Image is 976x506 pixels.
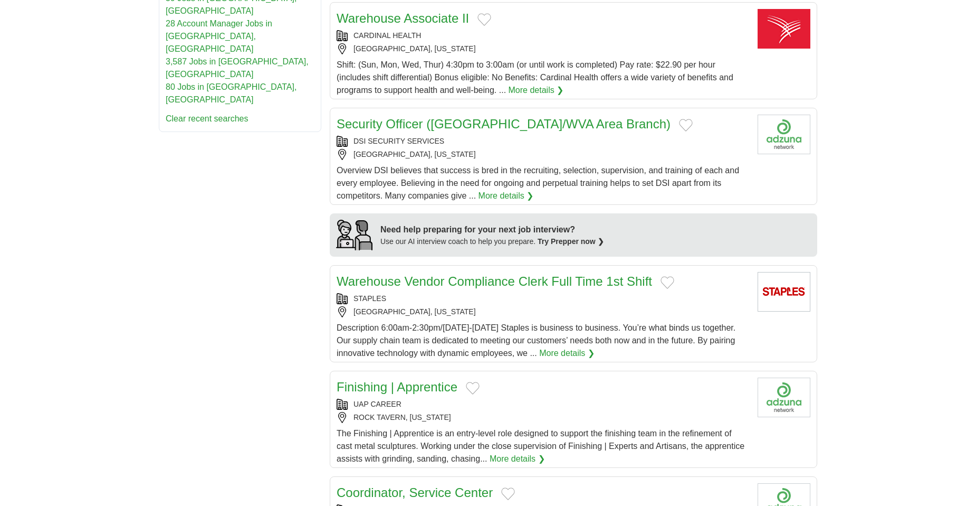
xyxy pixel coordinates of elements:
a: Try Prepper now ❯ [538,237,604,246]
a: STAPLES [353,294,386,303]
a: More details ❯ [490,453,545,465]
button: Add to favorite jobs [501,488,515,500]
button: Add to favorite jobs [466,382,480,395]
a: Security Officer ([GEOGRAPHIC_DATA]/WVA Area Branch) [337,117,671,131]
div: Use our AI interview coach to help you prepare. [380,236,604,247]
img: Company logo [758,378,810,417]
a: More details ❯ [539,347,595,360]
a: 3,587 Jobs in [GEOGRAPHIC_DATA], [GEOGRAPHIC_DATA] [166,57,309,79]
a: CARDINAL HEALTH [353,31,421,40]
button: Add to favorite jobs [477,13,491,26]
a: More details ❯ [479,190,534,202]
button: Add to favorite jobs [661,276,674,289]
a: Finishing | Apprentice [337,380,457,394]
a: Clear recent searches [166,114,248,123]
div: ROCK TAVERN, [US_STATE] [337,412,749,423]
div: Need help preparing for your next job interview? [380,223,604,236]
div: [GEOGRAPHIC_DATA], [US_STATE] [337,306,749,317]
img: Company logo [758,115,810,154]
img: Staples logo [758,272,810,312]
div: UAP CAREER [337,399,749,410]
a: Warehouse Associate II [337,11,469,25]
a: More details ❯ [509,84,564,97]
a: Coordinator, Service Center [337,485,493,500]
span: Overview DSI believes that success is bred in the recruiting, selection, supervision, and trainin... [337,166,739,200]
div: [GEOGRAPHIC_DATA], [US_STATE] [337,149,749,160]
span: Shift: (Sun, Mon, Wed, Thur) 4:30pm to 3:00am (or until work is completed) Pay rate: $22.90 per h... [337,60,733,95]
a: 80 Jobs in [GEOGRAPHIC_DATA], [GEOGRAPHIC_DATA] [166,82,296,104]
a: 28 Account Manager Jobs in [GEOGRAPHIC_DATA], [GEOGRAPHIC_DATA] [166,19,272,53]
div: DSI SECURITY SERVICES [337,136,749,147]
a: Warehouse Vendor Compliance Clerk Full Time 1st Shift [337,274,652,288]
span: The Finishing | Apprentice is an entry-level role designed to support the finishing team in the r... [337,429,744,463]
button: Add to favorite jobs [679,119,693,132]
div: [GEOGRAPHIC_DATA], [US_STATE] [337,43,749,54]
span: Description 6:00am-2:30pm/[DATE]-[DATE] Staples is business to business. You’re what binds us tog... [337,323,735,358]
img: Cardinal Health logo [758,9,810,49]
